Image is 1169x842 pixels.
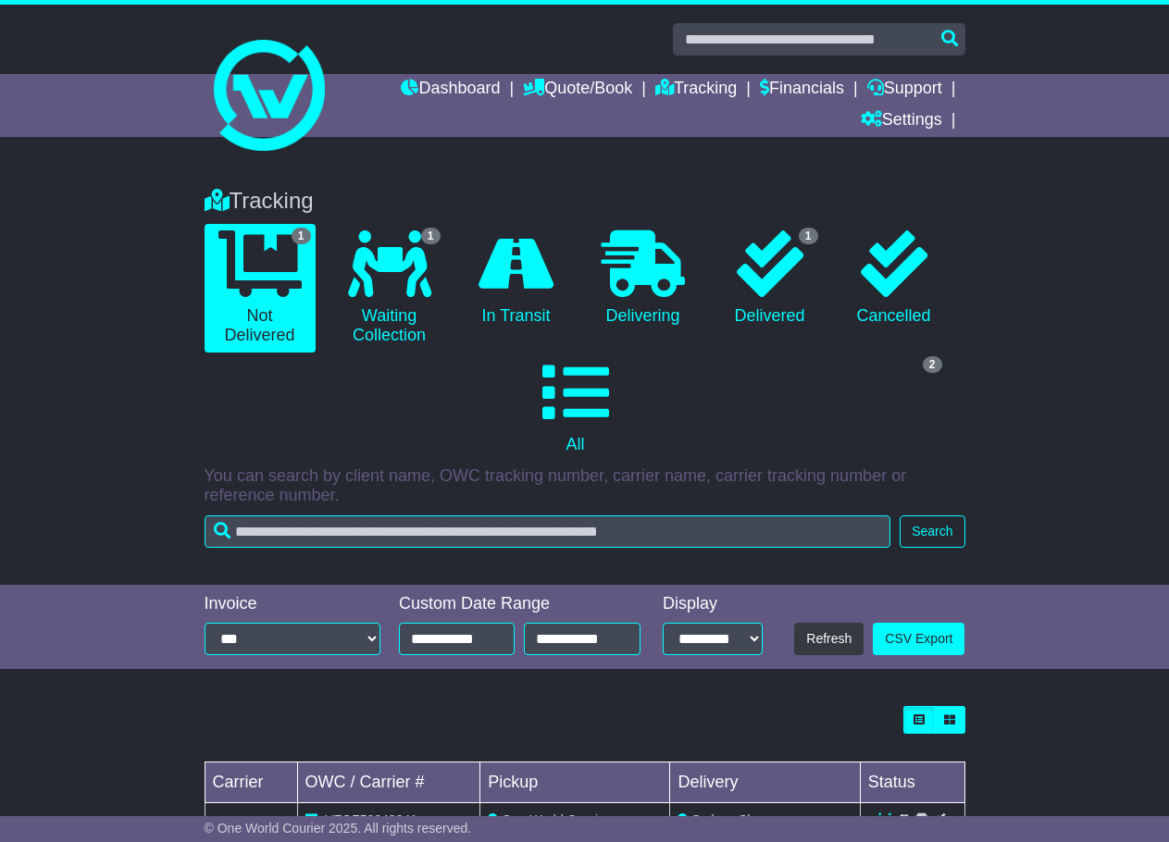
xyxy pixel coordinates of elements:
a: 1 Delivered [717,224,823,333]
td: Status [860,762,964,803]
a: Delivering [588,224,699,333]
button: Search [900,515,964,548]
a: CSV Export [873,623,964,655]
span: Sydney Sleep [691,812,771,827]
span: 1 [421,228,441,244]
a: Tracking [655,74,737,105]
span: 1 [799,228,818,244]
p: You can search by client name, OWC tracking number, carrier name, carrier tracking number or refe... [205,466,965,506]
td: Pickup [480,762,670,803]
div: Tracking [195,188,975,215]
div: Invoice [205,594,381,614]
td: Carrier [205,762,297,803]
td: Delivery [670,762,860,803]
a: Cancelled [841,224,947,333]
div: Display [663,594,763,614]
span: VFQZ50043341 [325,812,417,827]
span: 1 [292,228,311,244]
div: Custom Date Range [399,594,640,614]
a: Support [867,74,942,105]
button: Refresh [794,623,864,655]
a: 1 Waiting Collection [334,224,445,353]
a: Financials [760,74,844,105]
a: Quote/Book [523,74,632,105]
td: OWC / Carrier # [297,762,480,803]
a: Settings [861,105,942,137]
span: © One World Courier 2025. All rights reserved. [205,821,472,836]
span: 2 [923,356,942,373]
a: Dashboard [401,74,500,105]
span: One World Courier [502,812,609,827]
a: 1 Not Delivered [205,224,316,353]
a: 2 All [205,353,947,462]
a: In Transit [464,224,569,333]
